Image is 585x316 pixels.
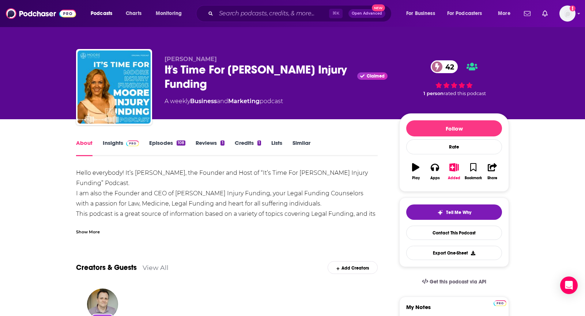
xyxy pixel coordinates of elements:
img: Podchaser Pro [494,300,506,306]
span: More [498,8,510,19]
div: Search podcasts, credits, & more... [203,5,399,22]
div: 108 [177,140,185,146]
button: open menu [151,8,191,19]
div: 1 [220,140,224,146]
span: Get this podcast via API [430,279,486,285]
div: 42 1 personrated this podcast [399,56,509,101]
div: A weekly podcast [165,97,283,106]
button: tell me why sparkleTell Me Why [406,204,502,220]
span: and [217,98,228,105]
a: Pro website [494,299,506,306]
span: New [372,4,385,11]
button: Open AdvancedNew [348,9,385,18]
img: tell me why sparkle [437,210,443,215]
button: open menu [86,8,122,19]
button: open menu [401,8,444,19]
span: For Business [406,8,435,19]
img: It's Time For Moore Injury Funding [78,50,151,124]
a: View All [143,264,169,271]
span: Charts [126,8,141,19]
a: Lists [271,139,282,156]
a: Reviews1 [196,139,224,156]
img: User Profile [559,5,575,22]
span: ⌘ K [329,9,343,18]
span: rated this podcast [444,91,486,96]
input: Search podcasts, credits, & more... [216,8,329,19]
button: Added [445,158,464,185]
a: About [76,139,93,156]
span: Tell Me Why [446,210,471,215]
span: Claimed [367,74,385,78]
div: Added [448,176,460,180]
div: 1 [257,140,261,146]
div: Rate [406,139,502,154]
a: Charts [121,8,146,19]
a: Get this podcast via API [416,273,492,291]
img: Podchaser - Follow, Share and Rate Podcasts [6,7,76,20]
button: Apps [425,158,444,185]
a: InsightsPodchaser Pro [103,139,139,156]
button: Bookmark [464,158,483,185]
span: Logged in as TeemsPR [559,5,575,22]
a: Episodes108 [149,139,185,156]
button: Play [406,158,425,185]
a: Similar [292,139,310,156]
div: Add Creators [328,261,378,274]
button: open menu [493,8,520,19]
a: 42 [431,60,458,73]
a: Credits1 [235,139,261,156]
a: Show notifications dropdown [521,7,533,20]
button: Follow [406,120,502,136]
div: Bookmark [465,176,482,180]
a: Creators & Guests [76,263,137,272]
svg: Add a profile image [570,5,575,11]
div: Share [487,176,497,180]
span: Podcasts [91,8,112,19]
div: Play [412,176,420,180]
button: open menu [442,8,493,19]
a: Contact This Podcast [406,226,502,240]
div: Apps [430,176,440,180]
button: Show profile menu [559,5,575,22]
a: Marketing [228,98,260,105]
img: Podchaser Pro [126,140,139,146]
button: Share [483,158,502,185]
span: Open Advanced [352,12,382,15]
span: 1 person [423,91,444,96]
button: Export One-Sheet [406,246,502,260]
span: Monitoring [156,8,182,19]
a: Business [190,98,217,105]
a: Show notifications dropdown [539,7,551,20]
span: For Podcasters [447,8,482,19]
span: 42 [438,60,458,73]
span: [PERSON_NAME] [165,56,217,63]
div: Open Intercom Messenger [560,276,578,294]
